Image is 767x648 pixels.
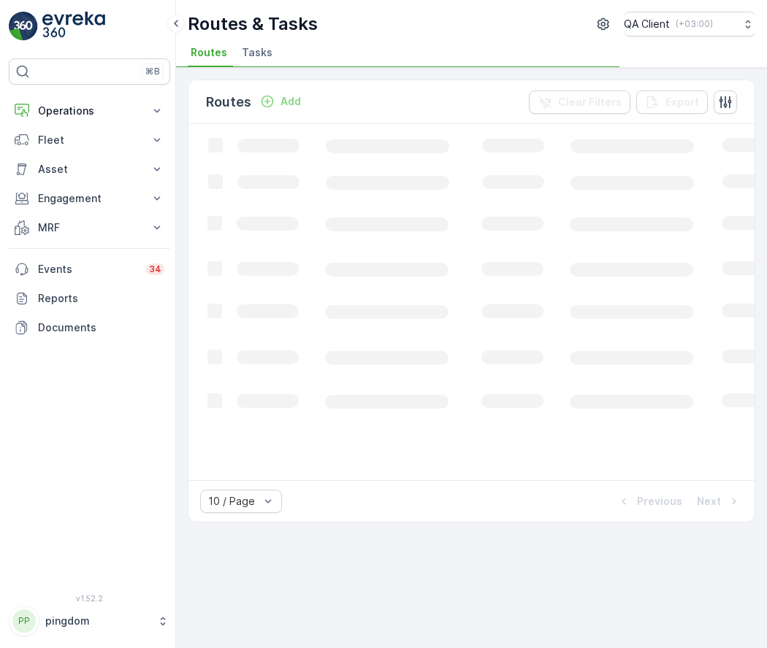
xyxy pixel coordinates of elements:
[529,90,630,114] button: Clear Filters
[38,262,137,277] p: Events
[38,291,164,306] p: Reports
[9,213,170,242] button: MRF
[38,191,141,206] p: Engagement
[38,220,141,235] p: MRF
[149,263,161,275] p: 34
[38,104,141,118] p: Operations
[254,93,307,110] button: Add
[665,95,699,109] p: Export
[697,494,721,509] p: Next
[624,12,755,36] button: QA Client(+03:00)
[9,255,170,284] a: Events34
[695,493,743,510] button: Next
[38,320,164,335] p: Documents
[637,494,682,509] p: Previous
[676,18,713,30] p: ( +03:00 )
[206,92,251,112] p: Routes
[558,95,622,109] p: Clear Filters
[615,493,684,510] button: Previous
[242,45,272,60] span: Tasks
[9,155,170,184] button: Asset
[9,313,170,342] a: Documents
[9,12,38,41] img: logo
[188,12,318,36] p: Routes & Tasks
[38,133,141,147] p: Fleet
[9,594,170,603] span: v 1.52.2
[9,606,170,636] button: PPpingdom
[636,90,708,114] button: Export
[9,184,170,213] button: Engagement
[38,162,141,177] p: Asset
[9,126,170,155] button: Fleet
[281,94,301,109] p: Add
[145,66,160,77] p: ⌘B
[9,284,170,313] a: Reports
[191,45,227,60] span: Routes
[45,614,150,628] p: pingdom
[624,17,670,31] p: QA Client
[42,12,105,41] img: logo_light-DOdMpM7g.png
[9,96,170,126] button: Operations
[12,609,36,633] div: PP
